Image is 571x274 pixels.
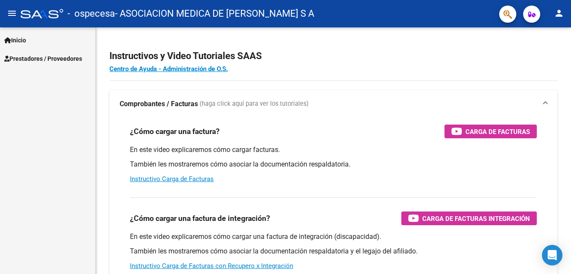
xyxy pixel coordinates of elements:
[130,232,537,241] p: En este video explicaremos cómo cargar una factura de integración (discapacidad).
[130,145,537,155] p: En este video explicaremos cómo cargar facturas.
[401,211,537,225] button: Carga de Facturas Integración
[200,99,309,109] span: (haga click aquí para ver los tutoriales)
[542,245,562,265] div: Open Intercom Messenger
[554,8,564,18] mat-icon: person
[109,65,228,73] a: Centro de Ayuda - Administración de O.S.
[68,4,115,23] span: - ospecesa
[109,90,557,118] mat-expansion-panel-header: Comprobantes / Facturas (haga click aquí para ver los tutoriales)
[444,125,537,138] button: Carga de Facturas
[422,213,530,224] span: Carga de Facturas Integración
[130,125,220,137] h3: ¿Cómo cargar una factura?
[130,175,214,183] a: Instructivo Carga de Facturas
[109,48,557,64] h2: Instructivos y Video Tutoriales SAAS
[465,126,530,137] span: Carga de Facturas
[130,160,537,169] p: También les mostraremos cómo asociar la documentación respaldatoria.
[4,54,82,63] span: Prestadores / Proveedores
[120,99,198,109] strong: Comprobantes / Facturas
[7,8,17,18] mat-icon: menu
[130,262,293,270] a: Instructivo Carga de Facturas con Recupero x Integración
[115,4,314,23] span: - ASOCIACION MEDICA DE [PERSON_NAME] S A
[4,36,26,45] span: Inicio
[130,212,270,224] h3: ¿Cómo cargar una factura de integración?
[130,247,537,256] p: También les mostraremos cómo asociar la documentación respaldatoria y el legajo del afiliado.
